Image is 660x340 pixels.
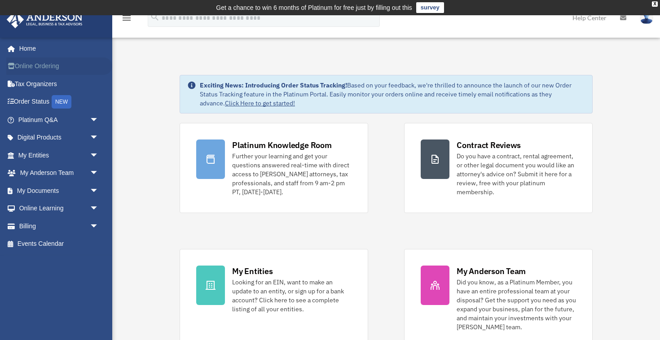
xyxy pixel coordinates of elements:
[6,164,112,182] a: My Anderson Teamarrow_drop_down
[232,266,273,277] div: My Entities
[121,16,132,23] a: menu
[90,217,108,235] span: arrow_drop_down
[150,12,160,22] i: search
[225,99,295,107] a: Click Here to get started!
[180,123,368,213] a: Platinum Knowledge Room Further your learning and get your questions answered real-time with dire...
[200,81,585,108] div: Based on your feedback, we're thrilled to announce the launch of our new Order Status Tracking fe...
[6,200,112,218] a: Online Learningarrow_drop_down
[90,146,108,165] span: arrow_drop_down
[6,146,112,164] a: My Entitiesarrow_drop_down
[52,95,71,109] div: NEW
[6,111,112,129] a: Platinum Q&Aarrow_drop_down
[652,1,658,7] div: close
[90,200,108,218] span: arrow_drop_down
[121,13,132,23] i: menu
[232,152,352,196] div: Further your learning and get your questions answered real-time with direct access to [PERSON_NAM...
[200,81,347,89] strong: Exciting News: Introducing Order Status Tracking!
[416,2,444,13] a: survey
[6,217,112,235] a: Billingarrow_drop_down
[457,152,576,196] div: Do you have a contract, rental agreement, or other legal document you would like an attorney's ad...
[457,139,521,151] div: Contract Reviews
[457,278,576,331] div: Did you know, as a Platinum Member, you have an entire professional team at your disposal? Get th...
[232,278,352,314] div: Looking for an EIN, want to make an update to an entity, or sign up for a bank account? Click her...
[90,182,108,200] span: arrow_drop_down
[6,182,112,200] a: My Documentsarrow_drop_down
[4,11,85,28] img: Anderson Advisors Platinum Portal
[640,11,653,24] img: User Pic
[90,164,108,183] span: arrow_drop_down
[6,39,108,57] a: Home
[6,93,112,111] a: Order StatusNEW
[90,129,108,147] span: arrow_drop_down
[457,266,526,277] div: My Anderson Team
[6,75,112,93] a: Tax Organizers
[216,2,412,13] div: Get a chance to win 6 months of Platinum for free just by filling out this
[404,123,593,213] a: Contract Reviews Do you have a contract, rental agreement, or other legal document you would like...
[232,139,332,151] div: Platinum Knowledge Room
[6,129,112,147] a: Digital Productsarrow_drop_down
[90,111,108,129] span: arrow_drop_down
[6,235,112,253] a: Events Calendar
[6,57,112,75] a: Online Ordering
